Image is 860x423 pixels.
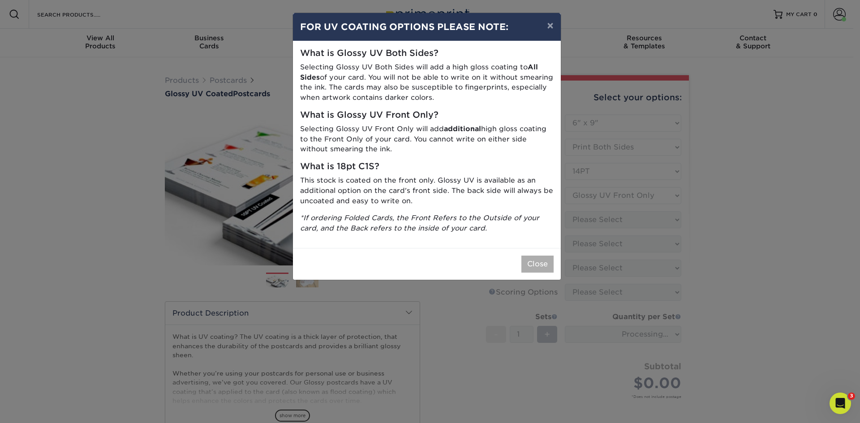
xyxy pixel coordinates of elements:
strong: additional [444,124,481,133]
p: Selecting Glossy UV Both Sides will add a high gloss coating to of your card. You will not be abl... [300,62,554,103]
h4: FOR UV COATING OPTIONS PLEASE NOTE: [300,20,554,34]
h5: What is Glossy UV Both Sides? [300,48,554,59]
h5: What is Glossy UV Front Only? [300,110,554,120]
h5: What is 18pt C1S? [300,162,554,172]
button: × [540,13,560,38]
span: 3 [848,393,855,400]
p: Selecting Glossy UV Front Only will add high gloss coating to the Front Only of your card. You ca... [300,124,554,154]
p: This stock is coated on the front only. Glossy UV is available as an additional option on the car... [300,175,554,206]
strong: All Sides [300,63,538,81]
i: *If ordering Folded Cards, the Front Refers to the Outside of your card, and the Back refers to t... [300,214,539,232]
iframe: Intercom live chat [830,393,851,414]
button: Close [521,256,554,273]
